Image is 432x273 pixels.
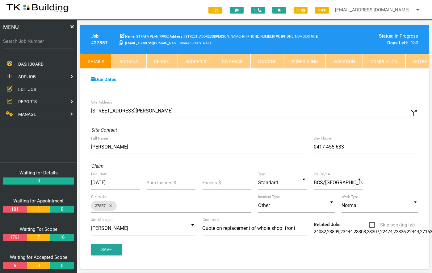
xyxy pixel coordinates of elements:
a: 1 [27,206,50,213]
b: E: [316,35,318,39]
b: Name: [125,35,135,39]
label: Excess $ [203,179,221,186]
a: 23308 [354,229,366,234]
span: EDIT JOB [18,87,36,92]
a: 7 [27,234,50,241]
label: Comment [203,217,219,222]
i: close [106,201,113,211]
a: Report [146,54,178,69]
span: DASHBOARD [18,62,44,67]
a: Scope 1-0 [178,54,214,69]
a: Details [80,54,112,69]
img: s3file [6,3,69,13]
span: Home Phone [242,35,275,39]
div: In Progress -130 [342,33,418,47]
label: Req. Date [91,171,107,177]
i: Site Contact [91,127,117,133]
a: GA Conf [250,54,284,69]
span: 1 [208,7,222,14]
button: Save [91,244,122,255]
b: Notes: [180,41,191,45]
b: Days Left: [387,40,408,46]
b: Address: [170,35,183,39]
a: 22444 [407,229,419,234]
a: 1791 [3,234,27,241]
a: Booking [112,54,146,69]
label: Day Phone [314,136,331,141]
b: H: [242,35,245,39]
a: 0 [27,262,50,269]
a: 16 [50,234,74,241]
a: 24082 [314,229,326,234]
a: Waiting for Details [19,170,58,176]
a: 23307 [367,229,379,234]
a: Due Dates [91,77,116,82]
span: BCS STRATA [180,41,212,45]
a: 181 [3,206,27,213]
span: Skip booking tab [369,221,415,229]
a: Go Ahead [214,54,250,69]
label: Full Name [91,136,108,141]
a: Waiting for Appointment [14,198,64,204]
label: Claim No. [91,194,108,200]
label: Search Job Number [3,38,74,45]
i: Click to show custom address field [409,108,418,117]
span: BCS STRATA [276,35,310,39]
a: Waiting For Scope [20,226,57,232]
a: 8 [50,206,74,213]
b: Job # 27857 [91,33,108,46]
i: Claim [91,163,103,169]
span: REPORTS [18,99,37,104]
span: 0 [251,7,265,14]
a: 23899 [327,229,339,234]
a: 22836 [393,229,406,234]
b: Status: [379,33,393,39]
b: M: [311,35,315,39]
a: Click here copy customer information. [119,40,123,46]
span: 26 [294,7,308,14]
a: 23444 [340,229,353,234]
label: Sum Insured $ [147,179,176,186]
span: MANAGE [18,112,36,117]
label: Incident Type [258,194,280,200]
label: Work Type [342,194,359,200]
span: STRATA PLAN 79952 [125,35,169,39]
a: 22474 [380,229,392,234]
div: 27857 [91,201,117,211]
b: W: [276,35,280,39]
label: Job Manager [91,217,113,222]
a: 0 [50,262,74,269]
span: MENU [3,23,19,31]
span: 4 [315,7,329,14]
a: 0 [3,177,74,185]
b: Related Jobs [314,222,341,227]
span: ADD JOB [18,74,36,79]
label: Type [258,171,266,177]
label: Ins Co/LA [314,171,330,177]
label: Site Address [91,100,112,105]
a: 5 [3,262,27,269]
a: Variation [326,54,363,69]
span: [STREET_ADDRESS][PERSON_NAME] [170,35,241,39]
a: Scheduling [284,54,326,69]
div: , , , , , , , , , , [310,221,366,235]
a: Completion [363,54,405,69]
a: Waiting for Accepted Scope [10,255,67,260]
